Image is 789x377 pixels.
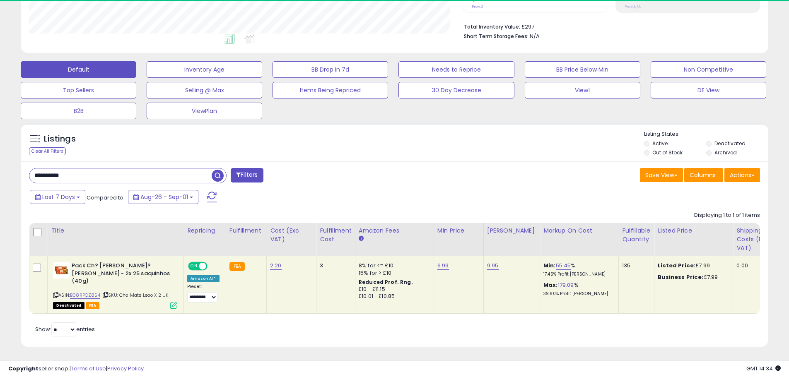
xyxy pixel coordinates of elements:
button: DE View [651,82,766,98]
small: FBA [229,262,245,271]
div: seller snap | | [8,365,144,373]
label: Active [652,140,668,147]
div: 8% for <= £10 [359,262,427,269]
small: Prev: 0 [472,4,483,9]
div: Preset: [187,284,220,303]
div: £10 - £11.15 [359,286,427,293]
div: % [543,262,612,277]
span: Columns [690,171,716,179]
div: Repricing [187,226,222,235]
div: £10.01 - £10.85 [359,293,427,300]
button: Filters [231,168,263,182]
div: % [543,281,612,297]
span: OFF [206,263,220,270]
button: Default [21,61,136,78]
button: Columns [684,168,723,182]
img: 41sd8LuOnbL._SL40_.jpg [53,262,70,279]
div: £7.99 [658,274,726,281]
b: Total Inventory Value: [464,23,520,30]
a: B08RPCZ8S4 [70,292,100,299]
strong: Copyright [8,365,39,372]
div: ASIN: [53,262,177,308]
button: View1 [525,82,640,98]
span: N/A [530,32,540,40]
a: 55.45 [556,262,571,270]
button: Needs to Reprice [398,61,514,78]
p: 39.60% Profit [PERSON_NAME] [543,291,612,297]
button: Aug-26 - Sep-01 [128,190,198,204]
button: Items Being Repriced [273,82,388,98]
b: Business Price: [658,273,703,281]
label: Out of Stock [652,149,683,156]
a: 2.20 [270,262,282,270]
b: Short Term Storage Fees: [464,33,528,40]
a: 9.95 [487,262,499,270]
div: Clear All Filters [29,147,66,155]
div: [PERSON_NAME] [487,226,536,235]
button: Non Competitive [651,61,766,78]
button: Inventory Age [147,61,262,78]
button: Save View [640,168,683,182]
span: All listings that are unavailable for purchase on Amazon for any reason other than out-of-stock [53,302,84,309]
label: Archived [714,149,737,156]
a: Privacy Policy [107,365,144,372]
p: Listing States: [644,130,768,138]
p: 17.45% Profit [PERSON_NAME] [543,271,612,277]
span: | SKU: Cha Mate Leao X 2 UK [101,292,169,298]
div: Title [51,226,180,235]
div: Fulfillable Quantity [622,226,651,244]
a: 179.09 [558,281,574,289]
small: Amazon Fees. [359,235,364,243]
button: BB Drop in 7d [273,61,388,78]
div: Fulfillment Cost [320,226,352,244]
div: Amazon AI * [187,275,220,282]
div: 135 [622,262,648,269]
li: £297 [464,21,754,31]
th: The percentage added to the cost of goods (COGS) that forms the calculator for Min & Max prices. [540,223,619,256]
button: 30 Day Decrease [398,82,514,98]
div: 0.00 [736,262,776,269]
button: Selling @ Max [147,82,262,98]
div: 3 [320,262,349,269]
b: Reduced Prof. Rng. [359,279,413,286]
button: Actions [724,168,760,182]
div: Min Price [437,226,480,235]
span: 2025-09-9 14:34 GMT [746,365,781,372]
div: 15% for > £10 [359,269,427,277]
span: Compared to: [87,194,125,202]
a: 6.99 [437,262,449,270]
div: Listed Price [658,226,729,235]
div: £7.99 [658,262,726,269]
b: Listed Price: [658,262,695,269]
button: Last 7 Days [30,190,85,204]
small: Prev: N/A [625,4,641,9]
span: Aug-26 - Sep-01 [140,193,188,201]
div: Amazon Fees [359,226,430,235]
div: Shipping Costs (Exc. VAT) [736,226,779,252]
div: Cost (Exc. VAT) [270,226,313,244]
div: Fulfillment [229,226,263,235]
button: Top Sellers [21,82,136,98]
b: Min: [543,262,556,269]
span: FBA [86,302,100,309]
span: ON [189,263,199,270]
h5: Listings [44,133,76,145]
label: Deactivated [714,140,746,147]
span: Show: entries [35,325,95,333]
button: BB Price Below Min [525,61,640,78]
b: Max: [543,281,558,289]
div: Markup on Cost [543,226,615,235]
span: Last 7 Days [42,193,75,201]
b: Pack Ch? [PERSON_NAME]?[PERSON_NAME] - 2x 25 saquinhos (40g) [72,262,172,287]
button: B2B [21,103,136,119]
div: Displaying 1 to 1 of 1 items [694,211,760,219]
a: Terms of Use [71,365,106,372]
button: ViewPlan [147,103,262,119]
